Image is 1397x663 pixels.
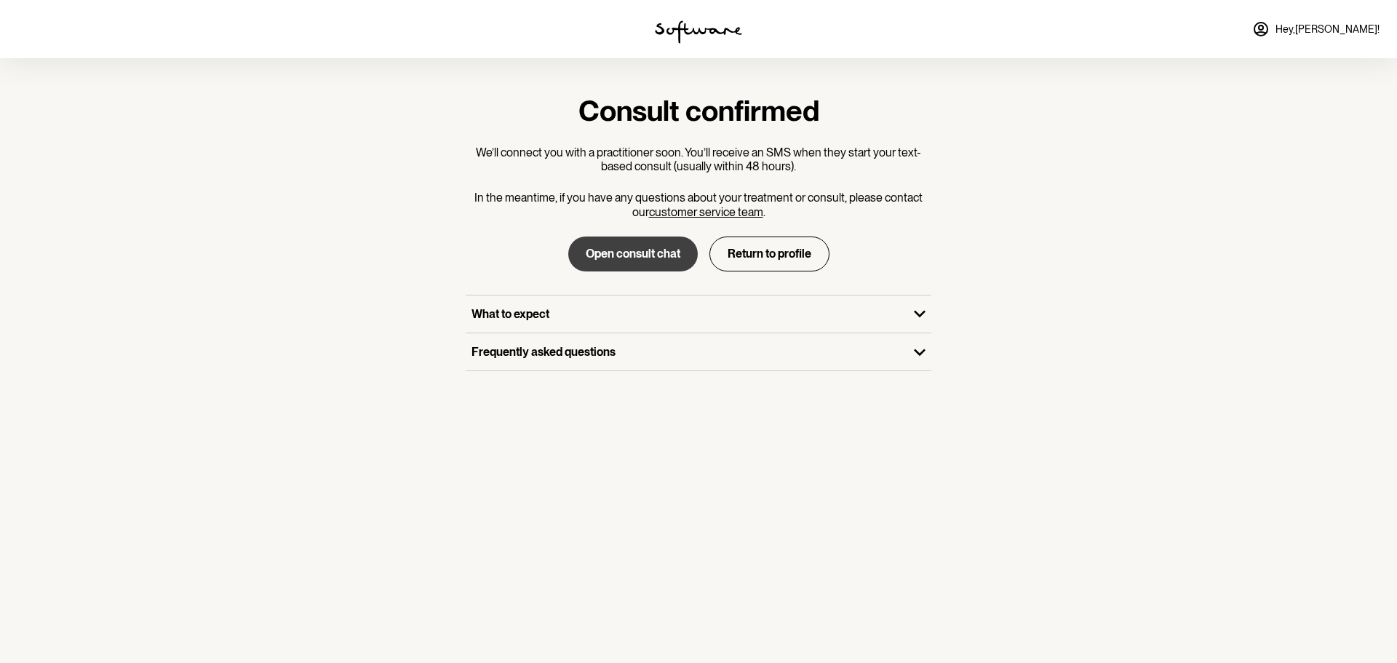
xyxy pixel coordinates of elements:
[655,20,742,44] img: software logo
[1243,12,1388,47] a: Hey,[PERSON_NAME]!
[649,205,763,219] a: customer service team
[471,307,902,321] p: What to expect
[466,333,931,370] button: Frequently asked questions
[471,345,902,359] p: Frequently asked questions
[709,237,829,271] button: Return to profile
[1275,23,1380,36] span: Hey, [PERSON_NAME] !
[466,191,931,218] p: In the meantime, if you have any questions about your treatment or consult, please contact our .
[568,237,698,271] button: Open consult chat
[466,93,931,128] h2: Consult confirmed
[466,146,931,173] p: We’ll connect you with a practitioner soon. You’ll receive an SMS when they start your text-based...
[466,295,931,333] button: What to expect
